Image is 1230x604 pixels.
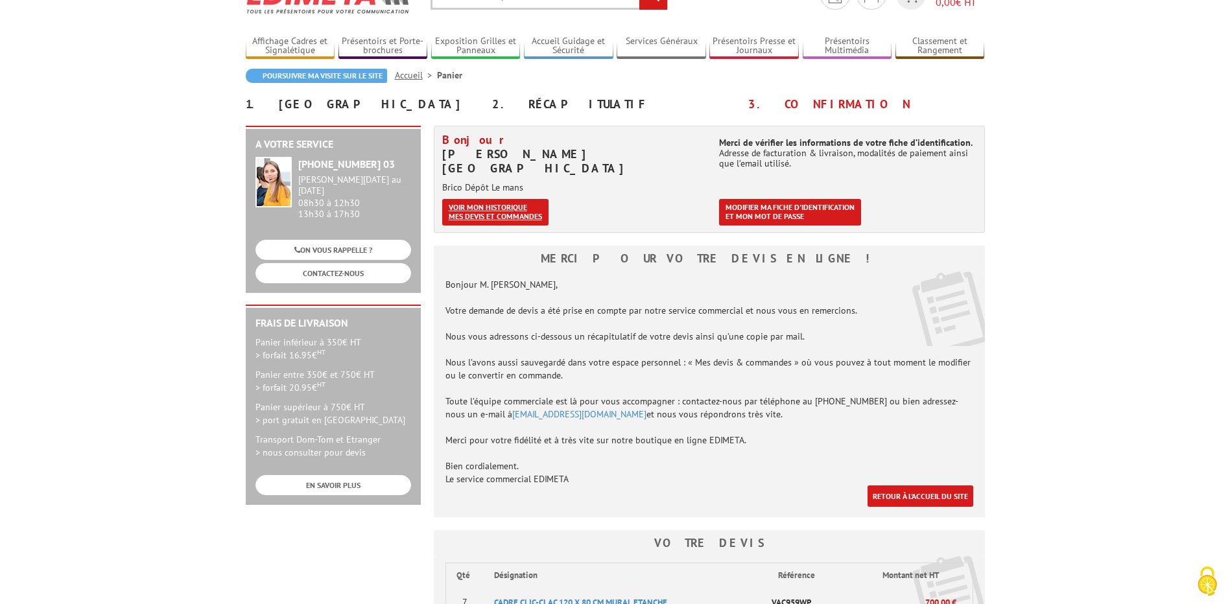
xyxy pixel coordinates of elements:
th: Référence [768,563,840,588]
h4: [PERSON_NAME][GEOGRAPHIC_DATA] [442,133,700,176]
span: Bonjour [442,132,511,147]
a: Présentoirs Presse et Journaux [709,36,799,57]
p: Panier entre 350€ et 750€ HT [255,368,411,394]
a: Exposition Grilles et Panneaux [431,36,521,57]
p: Brico Dépôt Le mans [442,182,700,192]
button: Cookies (fenêtre modale) [1185,560,1230,604]
a: ON VOUS RAPPELLE ? [255,240,411,260]
a: CONTACTEZ-NOUS [255,263,411,283]
th: Qté [445,563,484,588]
th: Désignation [484,563,768,588]
a: [EMAIL_ADDRESS][DOMAIN_NAME] [512,408,646,420]
p: Adresse de facturation & livraison, modalités de paiement ainsi que l’email utilisé. [719,137,980,168]
a: Présentoirs Multimédia [803,36,892,57]
h3: Merci pour votre devis en ligne ! [434,246,985,272]
sup: HT [317,380,325,389]
a: Classement et Rangement [895,36,985,57]
a: Poursuivre ma visite sur le site [246,69,387,83]
span: > forfait 16.95€ [255,349,325,361]
sup: HT [317,347,325,356]
a: Services Généraux [617,36,706,57]
strong: [PHONE_NUMBER] 03 [298,157,395,170]
p: Montant net HT [851,570,971,582]
a: Accueil Guidage et Sécurité [524,36,613,57]
p: Panier inférieur à 350€ HT [255,336,411,362]
div: 08h30 à 12h30 13h30 à 17h30 [298,174,411,219]
a: Accueil [395,69,437,81]
span: > port gratuit en [GEOGRAPHIC_DATA] [255,414,405,426]
p: Panier supérieur à 750€ HT [255,401,411,426]
a: EN SAVOIR PLUS [255,475,411,495]
a: Retour à l'accueil du site [868,485,973,507]
div: 1. [GEOGRAPHIC_DATA] [246,93,492,116]
span: > nous consulter pour devis [255,447,366,458]
li: Panier [437,69,462,82]
img: Cookies (fenêtre modale) [1191,565,1224,598]
b: Merci de vérifier les informations de votre fiche d’identification. [719,137,973,148]
a: Affichage Cadres et Signalétique [246,36,335,57]
h2: A votre service [255,139,411,150]
div: 2. Récapitulatif [492,93,739,116]
div: 3. Confirmation [739,93,985,116]
h3: Votre Devis [434,530,985,556]
div: [PERSON_NAME][DATE] au [DATE] [298,174,411,196]
span: > forfait 20.95€ [255,382,325,393]
p: Transport Dom-Tom et Etranger [255,433,411,459]
img: widget-service.jpg [255,157,292,207]
a: Modifier ma fiche d'identificationet mon mot de passe [719,199,861,226]
a: Voir mon historiquemes devis et commandes [442,199,549,226]
a: Présentoirs et Porte-brochures [338,36,428,57]
div: Bonjour M. [PERSON_NAME], Votre demande de devis a été prise en compte par notre service commerci... [434,272,985,517]
h2: Frais de Livraison [255,318,411,329]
